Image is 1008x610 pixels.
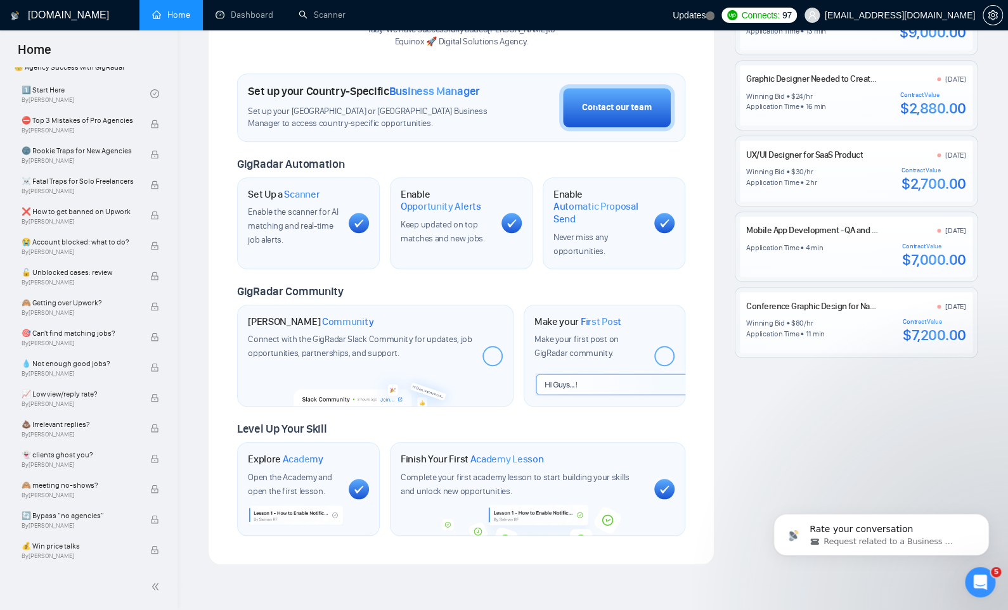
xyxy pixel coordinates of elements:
h1: Set Up a [248,188,320,201]
a: Conference Graphic Design for Name Badges, Signage, ETC. [746,301,963,312]
span: By [PERSON_NAME] [22,248,138,256]
a: Mobile App Development - QA and Updates to Current App [746,225,956,236]
span: check-circle [150,89,159,98]
span: 💩 Irrelevant replies? [22,418,138,431]
span: lock [150,545,159,554]
div: $9,000.00 [900,23,966,42]
button: Contact our team [559,84,675,131]
p: Equinox 🚀 Digital Solutions Agency . [367,36,555,48]
div: $ [791,167,796,177]
span: 🙈 meeting no-shows? [22,479,138,492]
h1: Enable [401,188,491,213]
span: Scanner [284,188,320,201]
img: academy-bg.png [436,505,642,535]
span: By [PERSON_NAME] [22,279,138,286]
h1: Make your [534,315,621,328]
div: 24 [795,91,803,101]
span: lock [150,393,159,402]
span: lock [150,181,159,189]
span: 👑 Agency Success with GigRadar [9,54,168,80]
div: 11 min [805,329,825,339]
img: slackcommunity-bg.png [294,367,458,406]
div: $7,000.00 [902,250,966,269]
span: Make your first post on GigRadar community. [534,334,619,359]
span: lock [150,302,159,311]
span: ❌ How to get banned on Upwork [22,205,138,218]
span: 💧 Not enough good jobs? [22,357,138,370]
span: 💰 Win price talks [22,540,138,552]
span: lock [150,150,159,159]
div: Winning Bid [746,91,784,101]
div: Contract Value [901,167,966,174]
a: 1️⃣ Start HereBy[PERSON_NAME] [22,80,150,108]
div: [DATE] [945,150,966,160]
span: By [PERSON_NAME] [22,461,138,469]
span: Enable the scanner for AI matching and real-time job alerts. [248,207,339,245]
iframe: Intercom live chat [965,567,995,597]
span: double-left [151,580,164,593]
span: 5 [991,567,1001,577]
span: 🙈 Getting over Upwork? [22,296,138,309]
span: 😭 Account blocked: what to do? [22,236,138,248]
div: Contract Value [902,243,966,250]
div: Winning Bid [746,318,784,328]
span: By [PERSON_NAME] [22,187,138,195]
div: Contact our team [582,101,652,115]
span: By [PERSON_NAME] [22,218,138,226]
h1: [PERSON_NAME] [248,315,373,328]
span: Community [322,315,373,328]
div: $2,880.00 [900,99,966,118]
span: setting [983,10,1002,20]
span: 🎯 Can't find matching jobs? [22,327,138,340]
div: /hr [803,91,812,101]
span: By [PERSON_NAME] [22,431,138,438]
span: Connect with the GigRadar Slack Community for updates, job opportunities, partnerships, and support. [248,334,472,359]
div: 2 hr [805,177,817,187]
span: Open the Academy and open the first lesson. [248,472,332,497]
div: Contract Value [900,91,966,99]
div: $ [791,91,796,101]
span: Automatic Proposal Send [553,200,644,225]
span: 👻 clients ghost you? [22,448,138,461]
span: lock [150,424,159,433]
span: 97 [782,8,792,22]
span: user [808,11,817,20]
span: Never miss any opportunities. [553,232,608,257]
span: GigRadar Community [237,284,344,298]
div: Application Time [746,243,799,253]
img: logo [11,6,20,26]
div: [DATE] [945,74,966,84]
div: $2,700.00 [901,174,966,193]
span: ☠️ Fatal Traps for Solo Freelancers [22,175,138,187]
span: lock [150,120,159,129]
div: Winning Bid [746,167,784,177]
span: Home [8,41,61,67]
span: By [PERSON_NAME] [22,127,138,134]
span: lock [150,454,159,463]
span: Business Manager [389,84,480,98]
div: /hr [804,318,813,328]
span: lock [150,272,159,281]
span: 🔓 Unblocked cases: review [22,266,138,279]
a: dashboardDashboard [216,10,273,20]
span: Updates [673,10,706,20]
span: By [PERSON_NAME] [22,309,138,317]
a: homeHome [152,10,190,20]
span: lock [150,241,159,250]
span: By [PERSON_NAME] [22,552,138,560]
div: Application Time [746,177,799,187]
div: Application Time [746,329,799,339]
div: 4 min [805,243,823,253]
div: Contract Value [903,318,966,326]
span: First Post [581,315,621,328]
span: By [PERSON_NAME] [22,157,138,165]
button: setting [983,5,1003,25]
div: /hr [804,167,813,177]
div: 13 min [805,26,826,36]
div: 80 [795,318,804,328]
span: lock [150,485,159,493]
span: By [PERSON_NAME] [22,400,138,408]
div: 30 [795,167,804,177]
a: searchScanner [299,10,346,20]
